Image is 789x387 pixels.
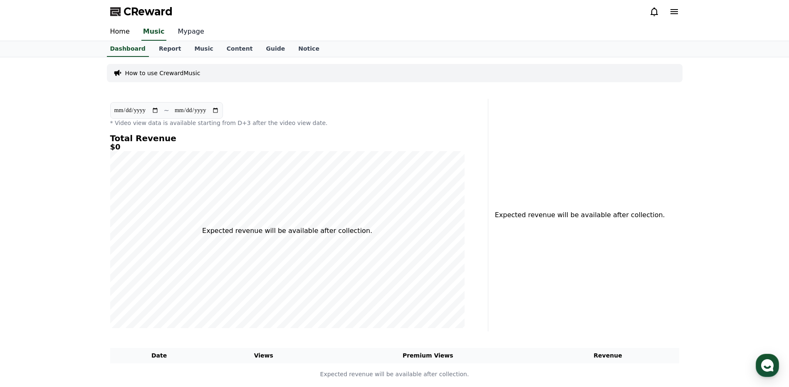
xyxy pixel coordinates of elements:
a: How to use CrewardMusic [125,69,200,77]
a: Report [152,41,188,57]
span: 홈 [26,276,31,282]
a: Music [188,41,220,57]
span: CReward [124,5,173,18]
span: 설정 [129,276,139,282]
a: Home [104,23,136,41]
th: Premium Views [319,348,537,363]
th: Date [110,348,208,363]
span: 대화 [76,276,86,283]
a: Guide [259,41,292,57]
a: 설정 [107,263,160,284]
a: Mypage [171,23,211,41]
p: Expected revenue will be available after collection. [202,226,372,236]
th: Revenue [537,348,679,363]
p: * Video view data is available starting from D+3 after the video view date. [110,119,465,127]
a: 홈 [2,263,55,284]
a: Music [141,23,166,41]
a: Content [220,41,260,57]
a: 대화 [55,263,107,284]
p: Expected revenue will be available after collection. [111,370,679,379]
a: Dashboard [107,41,149,57]
a: CReward [110,5,173,18]
h4: Total Revenue [110,134,465,143]
p: Expected revenue will be available after collection. [495,210,660,220]
h5: $0 [110,143,465,151]
th: Views [208,348,319,363]
a: Notice [292,41,326,57]
p: ~ [164,105,169,115]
